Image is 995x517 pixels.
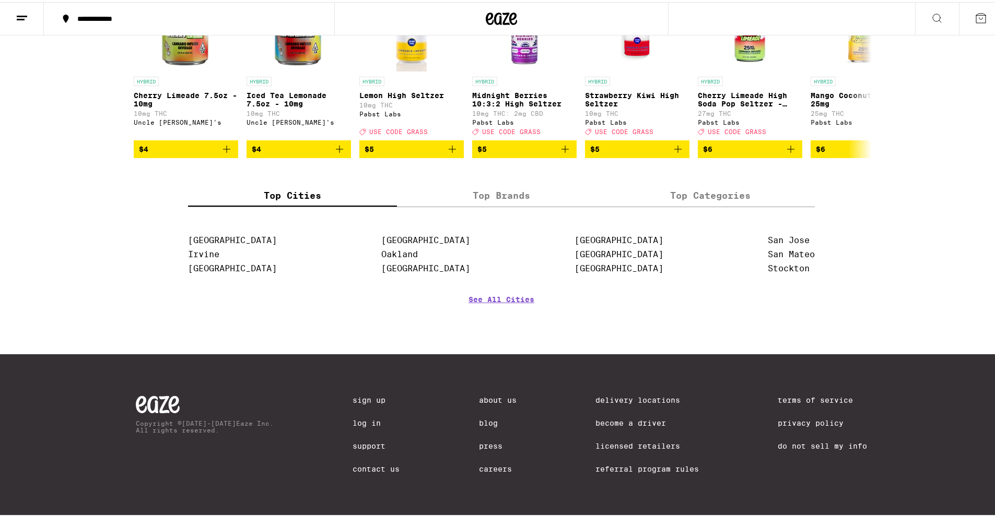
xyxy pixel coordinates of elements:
span: $4 [139,143,148,151]
p: 10mg THC [359,100,464,106]
span: $5 [590,143,600,151]
a: [GEOGRAPHIC_DATA] [381,261,470,271]
p: Strawberry Kiwi High Seltzer [585,89,689,106]
span: USE CODE GRASS [482,126,541,133]
p: HYBRID [359,75,384,84]
a: Become a Driver [595,417,699,425]
p: 10mg THC [585,108,689,115]
p: HYBRID [247,75,272,84]
p: HYBRID [698,75,723,84]
button: Add to bag [359,138,464,156]
p: 27mg THC [698,108,802,115]
p: Cherry Limeade High Soda Pop Seltzer - 25mg [698,89,802,106]
p: Midnight Berries 10:3:2 High Seltzer [472,89,577,106]
a: Blog [479,417,517,425]
div: Uncle [PERSON_NAME]'s [247,117,351,124]
p: Mango Coconut Soda - 25mg [811,89,915,106]
a: San Jose [768,233,810,243]
div: Uncle [PERSON_NAME]'s [134,117,238,124]
a: [GEOGRAPHIC_DATA] [381,233,470,243]
span: $6 [816,143,825,151]
span: USE CODE GRASS [369,126,428,133]
a: Contact Us [353,463,400,471]
a: Privacy Policy [778,417,867,425]
div: Pabst Labs [472,117,577,124]
label: Top Brands [397,182,606,205]
button: Add to bag [585,138,689,156]
a: Delivery Locations [595,394,699,402]
div: Pabst Labs [585,117,689,124]
p: 10mg THC [247,108,351,115]
p: 10mg THC: 2mg CBD [472,108,577,115]
p: Copyright © [DATE]-[DATE] Eaze Inc. All rights reserved. [136,418,274,431]
label: Top Categories [606,182,815,205]
a: Terms of Service [778,394,867,402]
p: HYBRID [134,75,159,84]
a: [GEOGRAPHIC_DATA] [575,247,663,257]
button: Add to bag [247,138,351,156]
button: Add to bag [134,138,238,156]
p: HYBRID [811,75,836,84]
div: tabs [188,182,815,205]
a: San Mateo [768,247,815,257]
p: HYBRID [585,75,610,84]
a: Stockton [768,261,810,271]
span: $5 [365,143,374,151]
button: Add to bag [698,138,802,156]
p: Cherry Limeade 7.5oz - 10mg [134,89,238,106]
div: Pabst Labs [359,109,464,115]
span: USE CODE GRASS [595,126,653,133]
a: [GEOGRAPHIC_DATA] [188,261,277,271]
a: [GEOGRAPHIC_DATA] [188,233,277,243]
a: Oakland [381,247,418,257]
a: Referral Program Rules [595,463,699,471]
p: Iced Tea Lemonade 7.5oz - 10mg [247,89,351,106]
a: Press [479,440,517,448]
div: Pabst Labs [698,117,802,124]
a: Careers [479,463,517,471]
a: [GEOGRAPHIC_DATA] [575,261,663,271]
a: Do Not Sell My Info [778,440,867,448]
a: See All Cities [469,293,534,332]
a: Irvine [188,247,219,257]
span: $5 [477,143,487,151]
a: About Us [479,394,517,402]
p: HYBRID [472,75,497,84]
button: Add to bag [811,138,915,156]
span: USE CODE GRASS [708,126,766,133]
a: Support [353,440,400,448]
div: Pabst Labs [811,117,915,124]
a: Licensed Retailers [595,440,699,448]
a: [GEOGRAPHIC_DATA] [575,233,663,243]
span: $4 [252,143,261,151]
span: Hi. Need any help? [6,7,75,16]
p: Lemon High Seltzer [359,89,464,98]
p: 25mg THC [811,108,915,115]
label: Top Cities [188,182,397,205]
p: 10mg THC [134,108,238,115]
button: Add to bag [472,138,577,156]
span: $6 [703,143,712,151]
a: Log In [353,417,400,425]
a: Sign Up [353,394,400,402]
